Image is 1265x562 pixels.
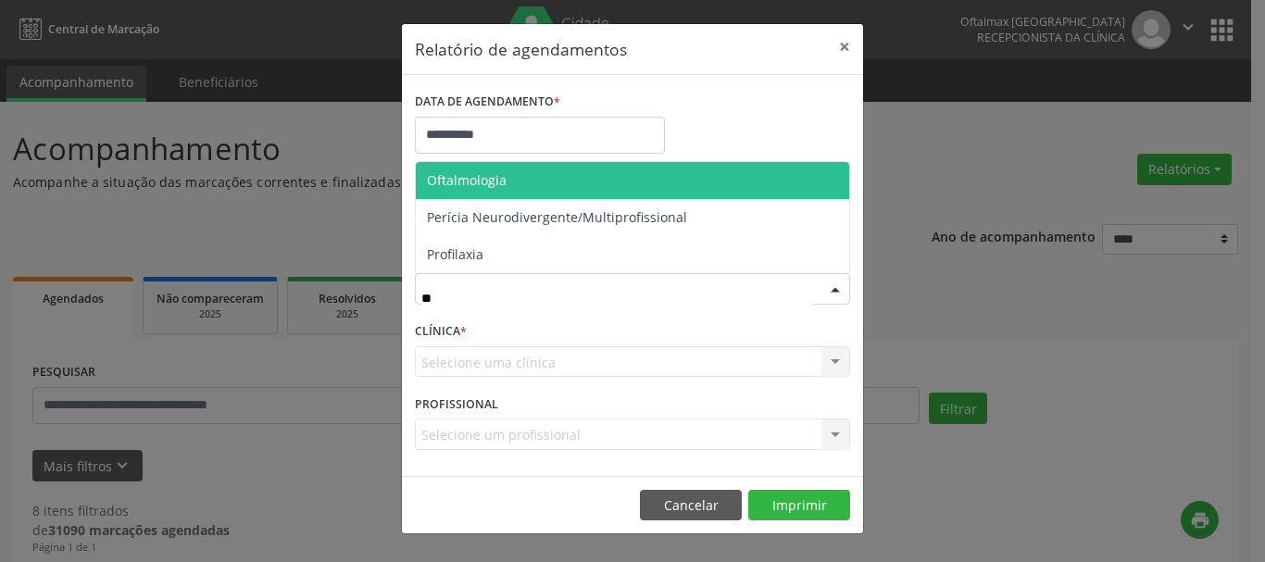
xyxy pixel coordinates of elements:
button: Cancelar [640,490,742,521]
button: Imprimir [748,490,850,521]
span: Perícia Neurodivergente/Multiprofissional [427,208,687,226]
label: PROFISSIONAL [415,390,498,418]
span: Profilaxia [427,245,483,263]
label: CLÍNICA [415,318,467,346]
button: Close [826,24,863,69]
span: Oftalmologia [427,171,507,189]
label: DATA DE AGENDAMENTO [415,88,560,117]
h5: Relatório de agendamentos [415,37,627,61]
